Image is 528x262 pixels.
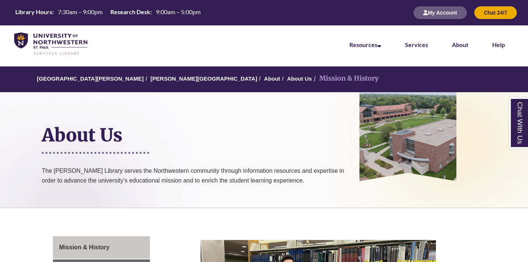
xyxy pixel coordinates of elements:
a: About [452,41,468,48]
li: Mission & History [312,73,379,84]
a: [GEOGRAPHIC_DATA][PERSON_NAME] [37,75,144,82]
a: Services [405,41,428,48]
th: Research Desk: [107,8,153,16]
img: UNWSP Library Logo [14,32,87,56]
a: Chat 24/7 [474,9,517,16]
a: Help [492,41,505,48]
span: 9:00am – 5:00pm [156,8,201,15]
a: About [264,75,280,82]
span: 7:30am – 9:00pm [58,8,103,15]
p: The [PERSON_NAME] Library serves the Northwestern community through information resources and exp... [42,166,348,204]
button: Chat 24/7 [474,6,517,19]
table: Hours Today [12,8,204,17]
button: My Account [414,6,467,19]
a: Hours Today [12,8,204,18]
th: Library Hours: [12,8,55,16]
a: [PERSON_NAME][GEOGRAPHIC_DATA] [151,75,257,82]
a: Resources [349,41,381,48]
a: My Account [414,9,467,16]
span: Mission & History [59,244,110,250]
a: Mission & History [53,236,150,259]
a: About Us [287,75,312,82]
h1: About Us [42,94,348,150]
